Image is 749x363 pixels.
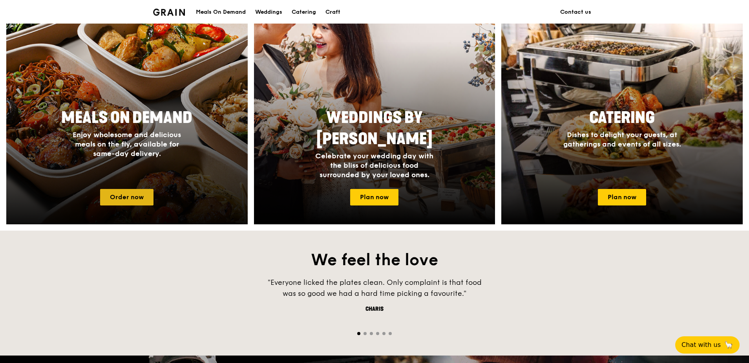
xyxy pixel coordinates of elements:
[376,332,379,335] span: Go to slide 4
[589,108,655,127] span: Catering
[563,130,681,148] span: Dishes to delight your guests, at gatherings and events of all sizes.
[382,332,385,335] span: Go to slide 5
[153,9,185,16] img: Grain
[287,0,321,24] a: Catering
[675,336,740,354] button: Chat with us🦙
[370,332,373,335] span: Go to slide 3
[250,0,287,24] a: Weddings
[598,189,646,205] a: Plan now
[73,130,181,158] span: Enjoy wholesome and delicious meals on the fly, available for same-day delivery.
[100,189,153,205] a: Order now
[61,108,192,127] span: Meals On Demand
[681,340,721,350] span: Chat with us
[724,340,733,350] span: 🦙
[350,189,398,205] a: Plan now
[325,0,340,24] div: Craft
[555,0,596,24] a: Contact us
[389,332,392,335] span: Go to slide 6
[257,305,492,313] div: Charis
[255,0,282,24] div: Weddings
[257,277,492,299] div: "Everyone licked the plates clean. Only complaint is that food was so good we had a hard time pic...
[321,0,345,24] a: Craft
[292,0,316,24] div: Catering
[315,152,433,179] span: Celebrate your wedding day with the bliss of delicious food surrounded by your loved ones.
[316,108,433,148] span: Weddings by [PERSON_NAME]
[196,0,246,24] div: Meals On Demand
[357,332,360,335] span: Go to slide 1
[364,332,367,335] span: Go to slide 2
